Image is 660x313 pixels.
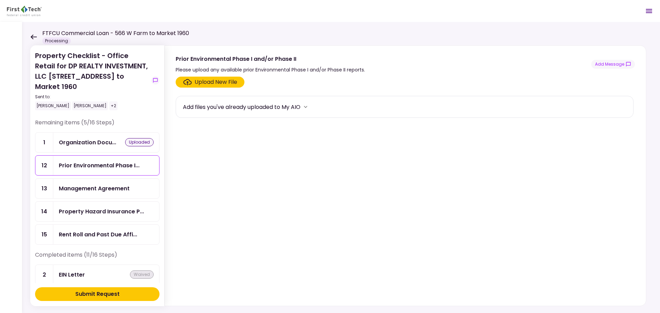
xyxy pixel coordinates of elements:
[72,101,108,110] div: [PERSON_NAME]
[176,66,365,74] div: Please upload any available prior Environmental Phase I and/or Phase II reports.
[35,101,71,110] div: [PERSON_NAME]
[35,265,53,284] div: 2
[183,103,300,111] div: Add files you've already uploaded to My AIO
[35,178,159,199] a: 13Management Agreement
[35,94,148,100] div: Sent to:
[42,29,189,37] h1: FTFCU Commercial Loan - 566 W Farm to Market 1960
[591,60,635,69] button: show-messages
[42,37,71,44] div: Processing
[176,55,365,63] div: Prior Environmental Phase I and/or Phase II
[35,201,159,222] a: 14Property Hazard Insurance Policy and Liability Insurance Policy
[195,78,237,86] div: Upload New File
[59,270,85,279] div: EIN Letter
[59,138,116,147] div: Organization Documents for Borrowing Entity
[176,77,244,88] span: Click here to upload the required document
[35,179,53,198] div: 13
[164,45,646,306] div: Prior Environmental Phase I and/or Phase IIPlease upload any available prior Environmental Phase ...
[35,133,53,152] div: 1
[59,230,137,239] div: Rent Roll and Past Due Affidavit
[35,224,159,245] a: 15Rent Roll and Past Due Affidavit
[130,270,154,279] div: waived
[59,161,140,170] div: Prior Environmental Phase I and/or Phase II
[7,6,42,16] img: Partner icon
[35,132,159,153] a: 1Organization Documents for Borrowing Entityuploaded
[125,138,154,146] div: uploaded
[59,207,144,216] div: Property Hazard Insurance Policy and Liability Insurance Policy
[35,225,53,244] div: 15
[35,119,159,132] div: Remaining items (5/16 Steps)
[35,156,53,175] div: 12
[35,287,159,301] button: Submit Request
[59,184,130,193] div: Management Agreement
[300,102,311,112] button: more
[35,155,159,176] a: 12Prior Environmental Phase I and/or Phase II
[641,3,657,19] button: Open menu
[35,51,148,110] div: Property Checklist - Office Retail for DP REALTY INVESTMENT, LLC [STREET_ADDRESS] to Market 1960
[75,290,120,298] div: Submit Request
[35,202,53,221] div: 14
[35,265,159,285] a: 2EIN Letterwaived
[109,101,118,110] div: +2
[35,251,159,265] div: Completed items (11/16 Steps)
[151,76,159,85] button: show-messages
